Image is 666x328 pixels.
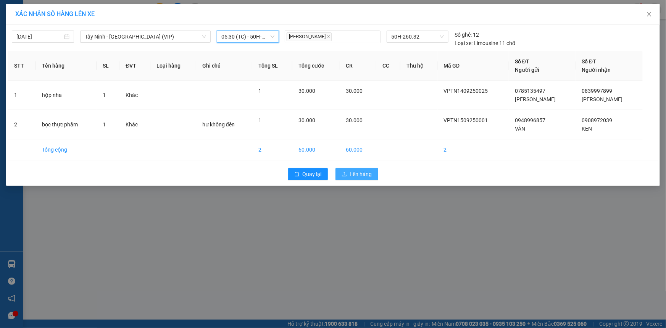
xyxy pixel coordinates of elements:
span: [PERSON_NAME] [515,96,556,102]
li: [STREET_ADDRESS][PERSON_NAME]. [GEOGRAPHIC_DATA], Tỉnh [GEOGRAPHIC_DATA] [71,19,319,28]
th: ĐVT [119,51,150,81]
span: VPTN1409250025 [444,88,488,94]
span: 30.000 [346,117,363,123]
span: 0839997899 [582,88,612,94]
span: down [202,34,206,39]
li: Hotline: 1900 8153 [71,28,319,38]
span: Tây Ninh - Sài Gòn (VIP) [85,31,206,42]
td: 60.000 [292,139,340,160]
th: Tên hàng [36,51,97,81]
td: Khác [119,81,150,110]
span: Người nhận [582,67,611,73]
span: [PERSON_NAME] [582,96,622,102]
div: 12 [455,31,479,39]
td: hộp nha [36,81,97,110]
span: rollback [294,171,300,178]
span: 30.000 [298,88,315,94]
td: 2 [8,110,36,139]
th: CC [376,51,400,81]
span: 50H-260.32 [391,31,444,42]
span: 0785135497 [515,88,545,94]
th: Thu hộ [400,51,437,81]
th: Tổng SL [252,51,292,81]
span: 30.000 [298,117,315,123]
span: close [327,35,331,39]
span: 0908972039 [582,117,612,123]
button: rollbackQuay lại [288,168,328,180]
span: upload [342,171,347,178]
span: VÂN [515,126,525,132]
span: Số ĐT [515,58,529,65]
td: 2 [438,139,509,160]
span: 1 [103,121,106,128]
span: Loại xe: [455,39,472,47]
th: Mã GD [438,51,509,81]
td: 60.000 [340,139,377,160]
span: VPTN1509250001 [444,117,488,123]
b: GỬI : PV [GEOGRAPHIC_DATA] [10,55,114,81]
span: KEN [582,126,592,132]
span: Số ĐT [582,58,596,65]
span: 1 [103,92,106,98]
td: 2 [252,139,292,160]
span: XÁC NHẬN SỐ HÀNG LÊN XE [15,10,95,18]
td: bọc thực phẩm [36,110,97,139]
img: logo.jpg [10,10,48,48]
span: Người gửi [515,67,539,73]
th: Ghi chú [196,51,252,81]
span: 1 [258,88,261,94]
span: 05:30 (TC) - 50H-260.32 [221,31,274,42]
td: 1 [8,81,36,110]
button: Close [639,4,660,25]
td: Tổng cộng [36,139,97,160]
th: SL [97,51,120,81]
div: Limousine 11 chỗ [455,39,515,47]
th: STT [8,51,36,81]
input: 15/09/2025 [16,32,63,41]
th: CR [340,51,377,81]
span: Số ghế: [455,31,472,39]
span: hư không đền [202,121,235,128]
span: 1 [258,117,261,123]
button: uploadLên hàng [335,168,378,180]
span: Lên hàng [350,170,372,178]
th: Loại hàng [150,51,196,81]
span: [PERSON_NAME] [287,32,332,41]
td: Khác [119,110,150,139]
th: Tổng cước [292,51,340,81]
span: 30.000 [346,88,363,94]
span: 0948996857 [515,117,545,123]
span: Quay lại [303,170,322,178]
span: close [646,11,652,17]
